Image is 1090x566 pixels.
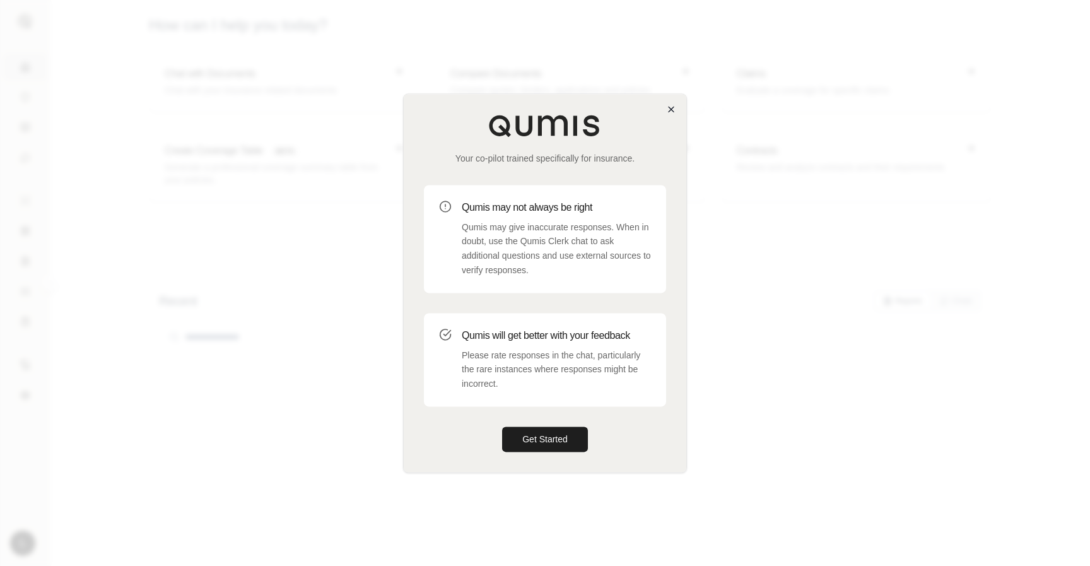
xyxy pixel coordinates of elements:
h3: Qumis may not always be right [462,200,651,215]
button: Get Started [502,427,588,452]
h3: Qumis will get better with your feedback [462,328,651,343]
img: Qumis Logo [488,114,602,137]
p: Qumis may give inaccurate responses. When in doubt, use the Qumis Clerk chat to ask additional qu... [462,220,651,278]
p: Your co-pilot trained specifically for insurance. [424,152,666,165]
p: Please rate responses in the chat, particularly the rare instances where responses might be incor... [462,348,651,391]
